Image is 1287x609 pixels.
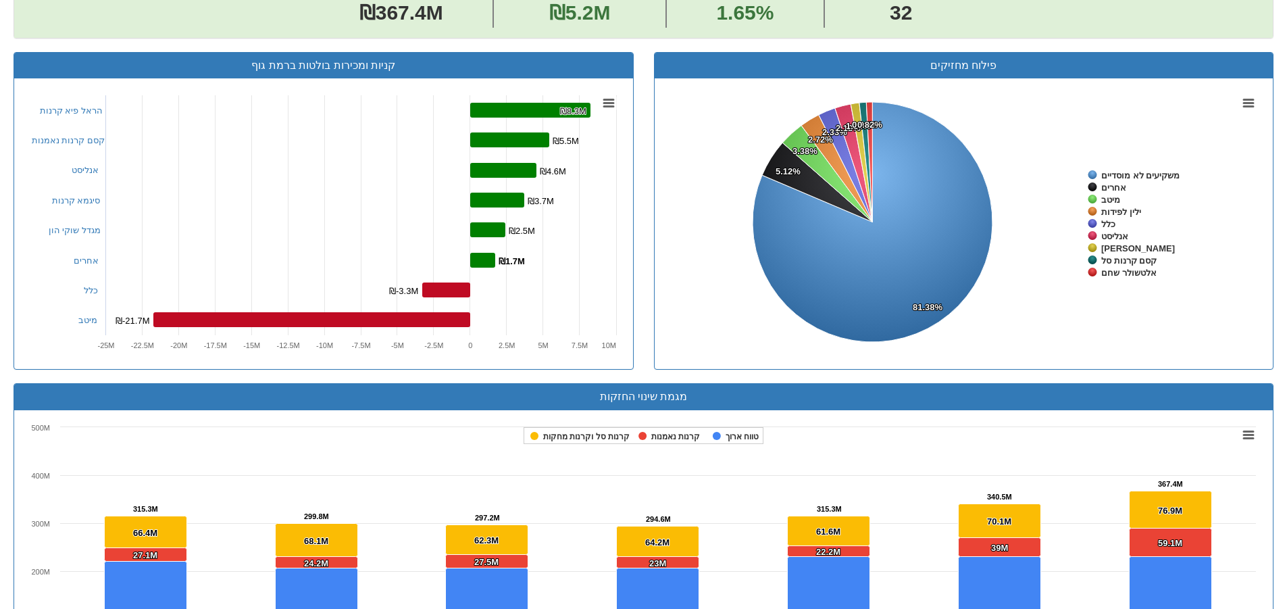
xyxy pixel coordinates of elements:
[31,520,50,528] text: 300M
[646,515,671,523] tspan: 294.6M
[203,341,226,349] text: -17.5M
[304,536,328,546] tspan: 68.1M
[540,166,566,176] tspan: ₪4.6M
[816,527,840,537] tspan: 61.6M
[991,543,1008,553] tspan: 39M
[1158,506,1182,516] tspan: 76.9M
[1101,219,1115,229] tspan: כלל
[726,432,759,441] tspan: טווח ארוך
[649,558,666,568] tspan: 23M
[776,166,801,176] tspan: 5.12%
[987,493,1012,501] tspan: 340.5M
[836,123,861,133] tspan: 2.18%
[1101,170,1180,180] tspan: משקיעים לא מוסדיים
[31,568,50,576] text: 200M
[651,432,700,441] tspan: קרנות נאמנות
[913,302,943,312] tspan: 81.38%
[816,547,840,557] tspan: 22.2M
[571,341,587,349] text: 7.5M
[543,432,630,441] tspan: קרנות סל וקרנות מחקות
[276,341,299,349] text: -12.5M
[72,165,99,175] a: אנליסט
[40,105,103,116] a: הראל פיא קרנות
[390,341,403,349] text: -5M
[1101,231,1128,241] tspan: אנליסט
[1101,268,1157,278] tspan: אלטשולר שחם
[130,341,153,349] text: -22.5M
[243,341,260,349] text: -15M
[538,341,548,349] text: 5M
[987,516,1011,527] tspan: 70.1M
[133,550,157,560] tspan: 27.1M
[31,424,50,432] text: 500M
[846,121,871,131] tspan: 1.14%
[97,341,114,349] text: -25M
[1101,243,1175,253] tspan: [PERSON_NAME]
[601,341,615,349] text: 10M
[1158,480,1183,488] tspan: 367.4M
[31,472,50,480] text: 400M
[645,537,670,547] tspan: 64.2M
[499,256,525,266] tspan: ₪1.7M
[304,558,328,568] tspan: 24.2M
[509,226,535,236] tspan: ₪2.5M
[474,535,499,545] tspan: 62.3M
[822,127,847,137] tspan: 2.33%
[498,341,514,349] text: 2.5M
[424,341,443,349] text: -2.5M
[1101,255,1157,266] tspan: קסם קרנות סל
[1101,195,1120,205] tspan: מיטב
[170,341,187,349] text: -20M
[24,391,1263,403] h3: מגמת שינוי החזקות
[560,106,586,116] tspan: ₪8.3M
[817,505,842,513] tspan: 315.3M
[116,316,149,326] tspan: ₪-21.7M
[857,120,882,130] tspan: 0.82%
[468,341,472,349] text: 0
[74,255,99,266] a: אחרים
[78,315,97,325] a: מיטב
[49,225,101,235] a: מגדל שוקי הון
[792,146,817,156] tspan: 3.38%
[852,120,877,130] tspan: 0.94%
[528,196,554,206] tspan: ₪3.7M
[665,59,1263,72] h3: פילוח מחזיקים
[474,557,499,567] tspan: 27.5M
[351,341,370,349] text: -7.5M
[1158,538,1182,548] tspan: 59.1M
[1101,182,1126,193] tspan: אחרים
[549,1,611,24] span: ₪5.2M
[84,285,98,295] a: כלל
[133,528,157,538] tspan: 66.4M
[316,341,333,349] text: -10M
[32,135,105,145] a: קסם קרנות נאמנות
[553,136,579,146] tspan: ₪5.5M
[475,514,500,522] tspan: 297.2M
[133,505,158,513] tspan: 315.3M
[359,1,443,24] span: ₪367.4M
[389,286,418,296] tspan: ₪-3.3M
[24,59,623,72] h3: קניות ומכירות בולטות ברמת גוף
[304,512,329,520] tspan: 299.8M
[1101,207,1141,217] tspan: ילין לפידות
[52,195,101,205] a: סיגמא קרנות
[808,135,833,145] tspan: 2.72%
